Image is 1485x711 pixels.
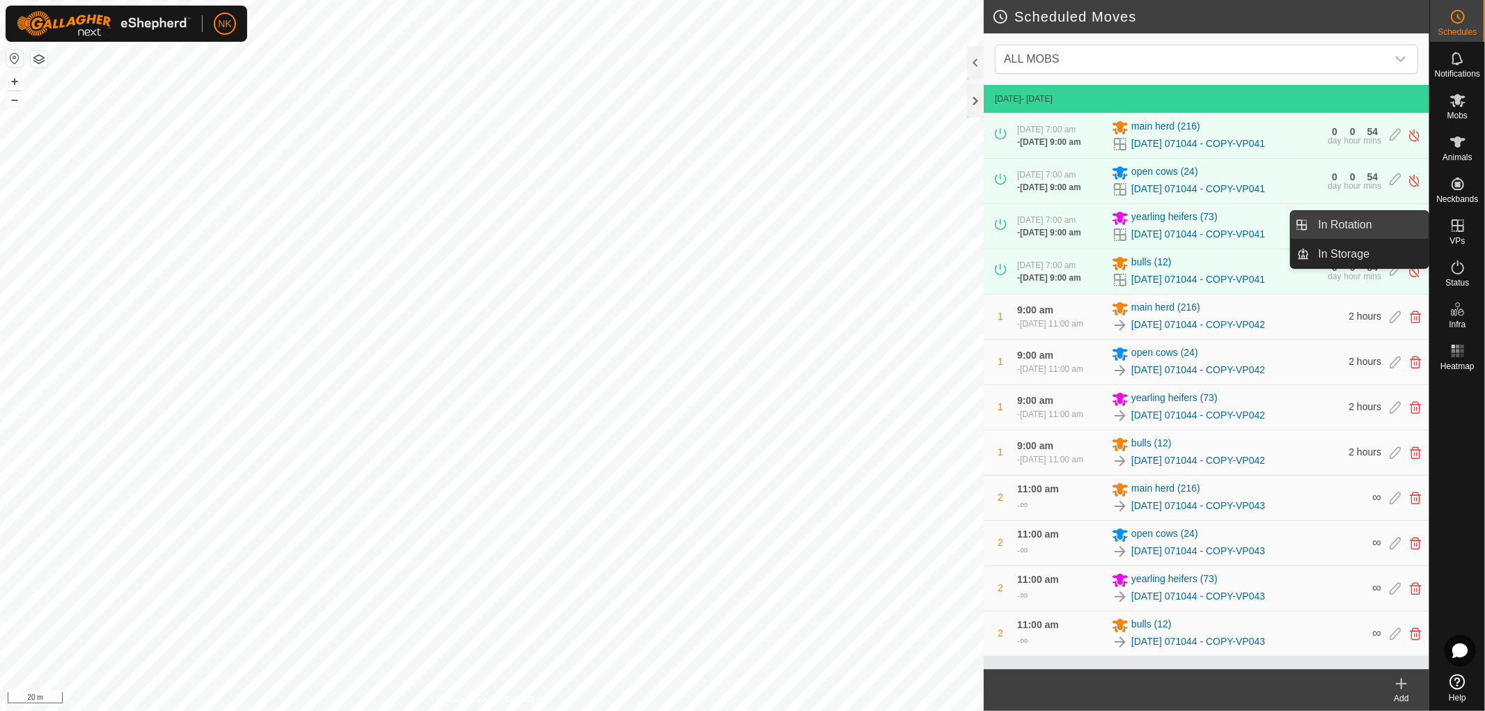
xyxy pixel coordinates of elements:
a: [DATE] 071044 - COPY-VP042 [1131,318,1265,332]
div: 0 [1332,127,1337,136]
span: bulls (12) [1131,436,1172,453]
div: - [1017,497,1028,513]
a: In Rotation [1310,211,1429,239]
div: - [1017,542,1028,558]
a: [DATE] 071044 - COPY-VP042 [1131,363,1265,377]
span: [DATE] 7:00 am [1017,125,1076,134]
div: - [1017,318,1083,330]
div: - [1017,408,1083,421]
img: To [1112,588,1129,605]
div: - [1017,587,1028,604]
div: dropdown trigger [1387,45,1415,73]
span: bulls (12) [1131,255,1172,272]
span: 1 [998,401,1003,412]
button: – [6,91,23,108]
div: - [1017,453,1083,466]
div: - [1017,226,1081,239]
div: mins [1364,136,1381,145]
div: 0 [1350,127,1356,136]
li: In Rotation [1291,211,1429,239]
img: Turn off schedule move [1408,173,1421,188]
a: [DATE] 071044 - COPY-VP041 [1131,227,1265,242]
img: To [1112,498,1129,515]
span: main herd (216) [1131,300,1200,317]
span: yearling heifers (73) [1131,391,1218,407]
span: [DATE] 11:00 am [1020,409,1083,419]
div: Add [1374,692,1429,705]
span: VPs [1449,237,1465,245]
span: ∞ [1372,490,1381,504]
span: ∞ [1020,544,1028,556]
span: 11:00 am [1017,483,1059,494]
span: 2 hours [1349,446,1382,458]
a: In Storage [1310,240,1429,268]
span: 9:00 am [1017,304,1053,315]
span: [DATE] 9:00 am [1020,273,1081,283]
button: + [6,73,23,90]
a: [DATE] 071044 - COPY-VP043 [1131,499,1265,513]
span: [DATE] 11:00 am [1020,319,1083,329]
a: [DATE] 071044 - COPY-VP043 [1131,544,1265,558]
img: To [1112,453,1129,469]
span: Help [1449,694,1466,702]
span: Neckbands [1436,195,1478,203]
span: main herd (216) [1131,481,1200,498]
span: In Rotation [1319,217,1372,233]
span: [DATE] [995,94,1021,104]
span: ∞ [1020,634,1028,646]
div: 0 [1332,172,1337,182]
span: 11:00 am [1017,529,1059,540]
div: 54 [1367,172,1378,182]
span: 1 [998,311,1003,322]
span: Status [1445,279,1469,287]
span: Schedules [1438,28,1477,36]
div: day [1328,272,1341,281]
span: ALL MOBS [1004,53,1059,65]
span: ∞ [1372,626,1381,640]
img: Gallagher Logo [17,11,191,36]
span: open cows (24) [1131,164,1198,181]
span: 9:00 am [1017,395,1053,406]
span: [DATE] 7:00 am [1017,170,1076,180]
span: yearling heifers (73) [1131,210,1218,226]
a: [DATE] 071044 - COPY-VP041 [1131,182,1265,196]
div: day [1328,182,1341,190]
a: Privacy Policy [437,693,489,705]
span: 9:00 am [1017,350,1053,361]
div: mins [1364,272,1381,281]
span: [DATE] 9:00 am [1020,228,1081,237]
span: [DATE] 9:00 am [1020,182,1081,192]
div: day [1328,136,1341,145]
img: To [1112,543,1129,560]
div: hour [1344,272,1361,281]
span: [DATE] 7:00 am [1017,215,1076,225]
span: [DATE] 11:00 am [1020,364,1083,374]
a: [DATE] 071044 - COPY-VP041 [1131,136,1265,151]
div: hour [1344,136,1361,145]
span: ∞ [1372,581,1381,595]
span: open cows (24) [1131,345,1198,362]
span: ∞ [1372,536,1381,549]
a: [DATE] 071044 - COPY-VP042 [1131,408,1265,423]
span: NK [218,17,231,31]
div: - [1017,363,1083,375]
span: 2 [998,627,1003,639]
img: Turn off schedule move [1408,264,1421,279]
span: 11:00 am [1017,619,1059,630]
span: Mobs [1447,111,1468,120]
img: To [1112,317,1129,334]
div: hour [1344,182,1361,190]
span: 1 [998,356,1003,367]
div: - [1017,136,1081,148]
li: In Storage [1291,240,1429,268]
span: bulls (12) [1131,617,1172,634]
span: [DATE] 11:00 am [1020,455,1083,464]
button: Map Layers [31,51,47,68]
span: 2 hours [1349,401,1382,412]
img: Turn off schedule move [1408,128,1421,143]
span: Notifications [1435,70,1480,78]
div: 0 [1350,172,1356,182]
span: 2 hours [1349,356,1382,367]
span: 2 [998,537,1003,548]
span: 2 [998,582,1003,593]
